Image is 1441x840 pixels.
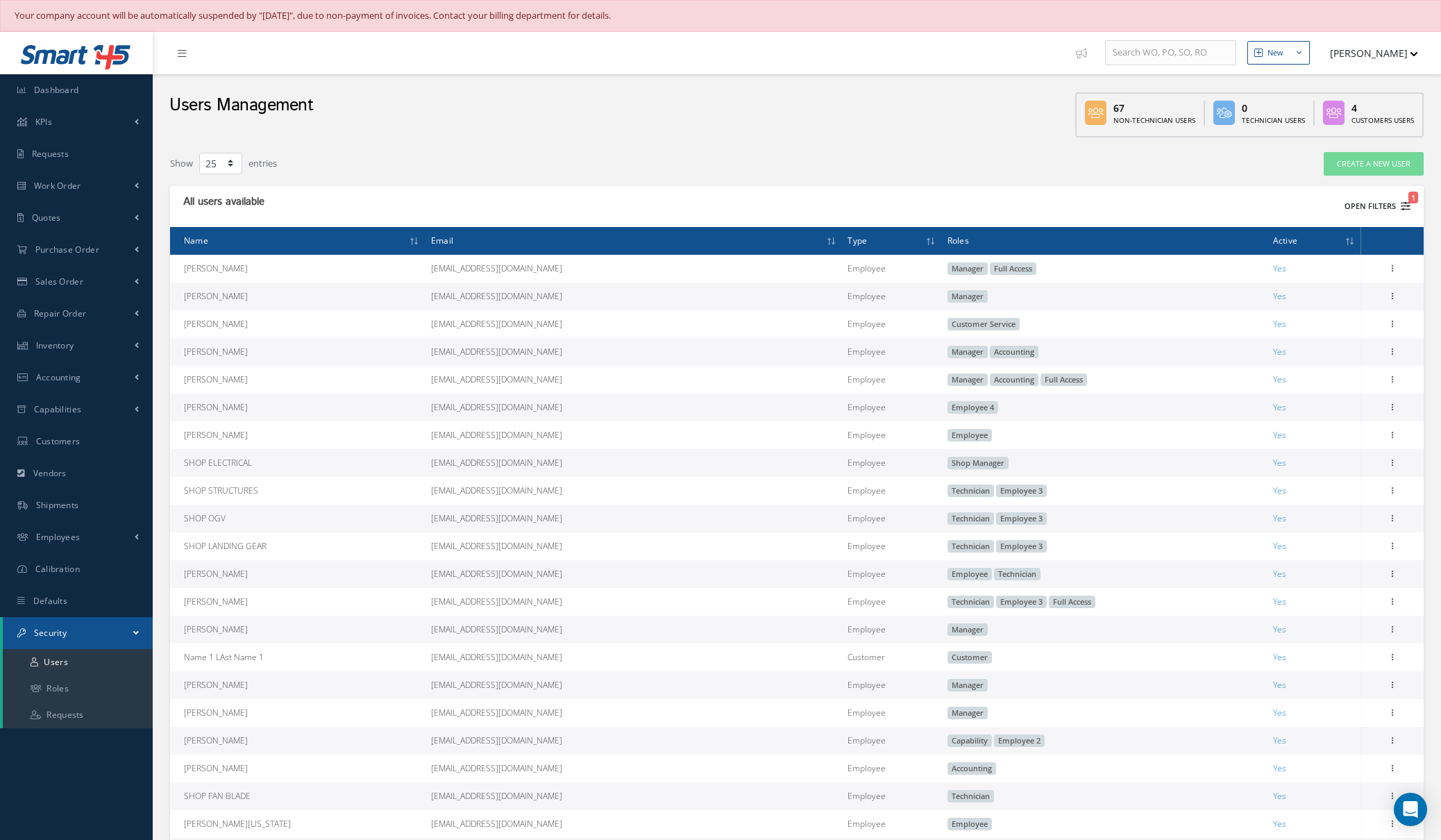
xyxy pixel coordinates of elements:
td: SHOP OGV [170,505,425,532]
span: 1 [1408,192,1418,203]
td: [EMAIL_ADDRESS][DOMAIN_NAME] [425,421,842,449]
a: Roles [3,675,153,702]
span: Accounting [990,373,1038,386]
span: Accounting [947,762,996,775]
span: Purchase Order [35,244,99,255]
td: Employee [842,810,942,838]
span: Technician [947,790,994,803]
span: Technician [947,540,994,553]
td: [PERSON_NAME] [170,616,425,644]
td: Employee [842,477,942,505]
span: Shipments [36,499,79,511]
span: Technician [947,596,994,608]
span: Vendors [33,467,67,479]
span: Customers [36,435,81,447]
span: Employee 4 [947,401,998,414]
span: Sales Order [35,276,83,287]
td: Employee [842,421,942,449]
td: [EMAIL_ADDRESS][DOMAIN_NAME] [425,532,842,560]
span: Employee 3 [996,485,1047,497]
span: Yes [1273,568,1286,580]
span: Capabilities [34,403,82,415]
a: Requests [3,702,153,728]
div: Technician Users [1242,115,1305,126]
span: Full Access [1049,596,1095,608]
span: Email [431,233,453,246]
span: Employee 3 [996,596,1047,608]
td: Customer [842,644,942,671]
span: Yes [1273,818,1286,830]
td: Employee [842,560,942,588]
td: [EMAIL_ADDRESS][DOMAIN_NAME] [425,755,842,782]
label: Show [170,151,193,171]
td: [PERSON_NAME] [170,366,425,394]
span: Yes [1273,262,1286,274]
td: [EMAIL_ADDRESS][DOMAIN_NAME] [425,644,842,671]
span: Yes [1273,540,1286,552]
td: [PERSON_NAME] [170,338,425,366]
span: Employee [947,429,992,442]
button: [PERSON_NAME] [1317,40,1418,67]
div: Non-Technician Users [1113,115,1195,126]
span: Employees [36,531,81,543]
td: [PERSON_NAME] [170,699,425,727]
span: Accounting [36,371,81,383]
span: Manager [947,679,988,691]
input: Search WO, PO, SO, RO [1105,40,1236,65]
span: Full Access [1040,373,1087,386]
span: Employee 3 [996,512,1047,525]
td: [EMAIL_ADDRESS][DOMAIN_NAME] [425,505,842,532]
span: Manager [947,346,988,358]
div: 4 [1351,101,1414,115]
span: Yes [1273,485,1286,496]
div: 0 [1242,101,1305,115]
td: [EMAIL_ADDRESS][DOMAIN_NAME] [425,366,842,394]
td: [EMAIL_ADDRESS][DOMAIN_NAME] [425,394,842,421]
td: Employee [842,505,942,532]
td: SHOP STRUCTURES [170,477,425,505]
span: Calibration [35,563,80,575]
span: Defaults [33,595,67,607]
div: 67 [1113,101,1195,115]
td: [PERSON_NAME] [170,755,425,782]
td: Name 1 LAst Name 1 [170,644,425,671]
td: [PERSON_NAME] [170,560,425,588]
span: Security [34,627,67,639]
td: Employee [842,394,942,421]
div: Customers Users [1351,115,1414,126]
td: Employee [842,671,942,699]
td: Employee [842,338,942,366]
td: [EMAIL_ADDRESS][DOMAIN_NAME] [425,782,842,810]
span: Yes [1273,290,1286,302]
span: Yes [1273,373,1286,385]
td: [EMAIL_ADDRESS][DOMAIN_NAME] [425,699,842,727]
span: Yes [1273,512,1286,524]
td: Employee [842,255,942,283]
span: Manager [947,707,988,719]
td: [EMAIL_ADDRESS][DOMAIN_NAME] [425,560,842,588]
div: Your company account will be automatically suspended by "[DATE]", due to non-payment of invoices.... [15,9,1426,23]
td: [PERSON_NAME] [170,255,425,283]
td: Employee [842,449,942,477]
span: Full Access [990,262,1036,275]
td: [EMAIL_ADDRESS][DOMAIN_NAME] [425,588,842,616]
span: Yes [1273,457,1286,469]
td: Employee [842,755,942,782]
span: Manager [947,290,988,303]
span: Requests [32,148,69,160]
span: Employee [947,568,992,580]
span: Manager [947,262,988,275]
div: New [1267,47,1283,59]
span: Yes [1273,623,1286,635]
td: [PERSON_NAME] [170,727,425,755]
a: Security [3,617,153,649]
td: [PERSON_NAME] [170,310,425,338]
span: Accounting [990,346,1038,358]
td: [EMAIL_ADDRESS][DOMAIN_NAME] [425,283,842,310]
span: Yes [1273,734,1286,746]
td: [PERSON_NAME] [170,283,425,310]
span: Roles [947,233,969,246]
td: Employee [842,782,942,810]
td: Employee [842,616,942,644]
a: Show Tips [1069,32,1105,74]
